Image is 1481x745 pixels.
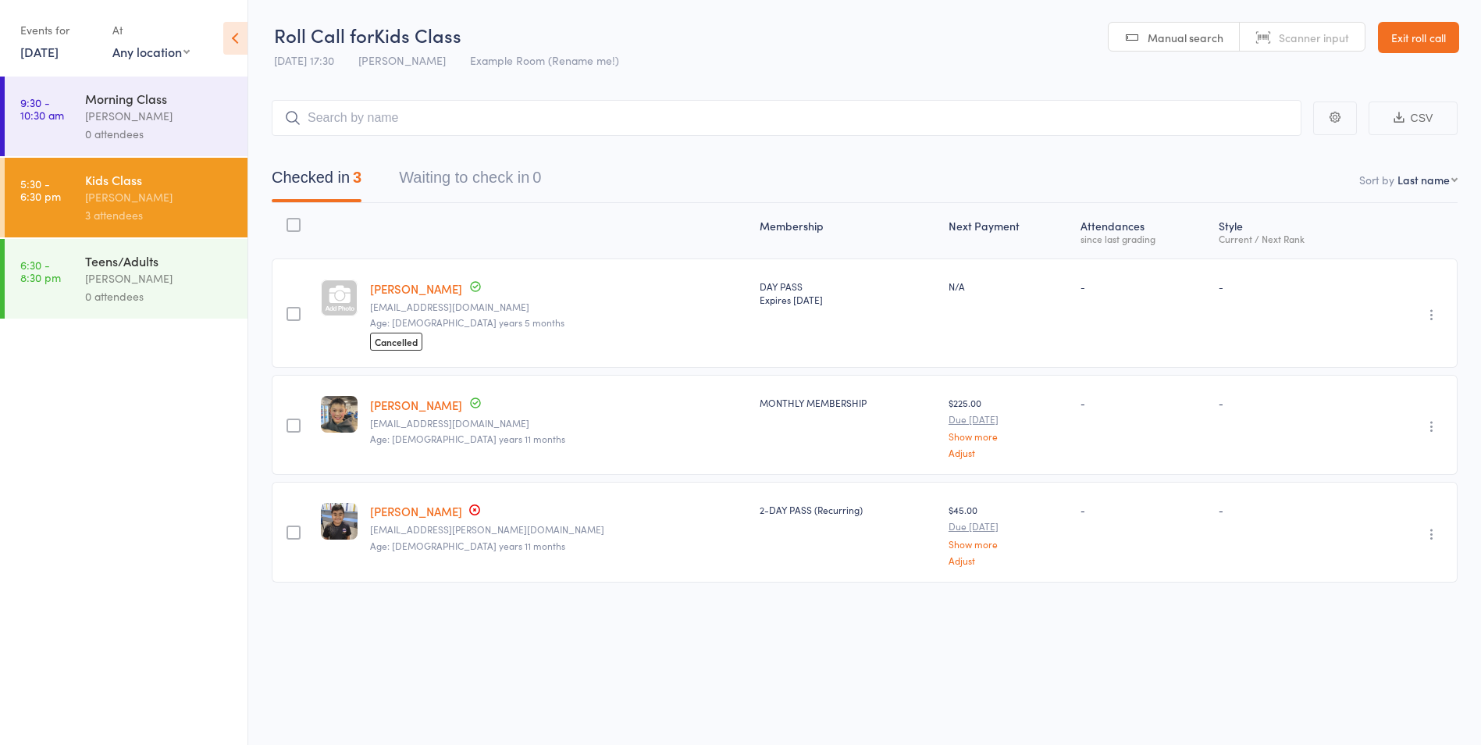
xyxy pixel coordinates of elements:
div: $225.00 [949,396,1068,458]
div: Style [1212,210,1368,251]
span: [DATE] 17:30 [274,52,334,68]
div: - [1219,280,1362,293]
input: Search by name [272,100,1301,136]
img: image1749204564.png [321,396,358,433]
div: 0 attendees [85,287,234,305]
a: Show more [949,539,1068,549]
small: Rungthip.patel@gmail.com [370,524,747,535]
div: - [1219,503,1362,516]
a: [DATE] [20,43,59,60]
div: Last name [1397,172,1450,187]
div: - [1219,396,1362,409]
div: At [112,17,190,43]
div: Expires [DATE] [760,293,936,306]
div: [PERSON_NAME] [85,107,234,125]
div: Any location [112,43,190,60]
div: [PERSON_NAME] [85,269,234,287]
div: $45.00 [949,503,1068,565]
div: Morning Class [85,90,234,107]
div: Atten­dances [1074,210,1212,251]
div: Kids Class [85,171,234,188]
a: Exit roll call [1378,22,1459,53]
a: [PERSON_NAME] [370,280,462,297]
time: 6:30 - 8:30 pm [20,258,61,283]
div: 3 attendees [85,206,234,224]
span: Kids Class [374,22,461,48]
img: image1748847527.png [321,503,358,540]
button: Checked in3 [272,161,361,202]
div: Events for [20,17,97,43]
div: - [1080,503,1206,516]
time: 9:30 - 10:30 am [20,96,64,121]
a: [PERSON_NAME] [370,503,462,519]
div: [PERSON_NAME] [85,188,234,206]
div: 3 [353,169,361,186]
div: 2-DAY PASS (Recurring) [760,503,936,516]
div: 0 [532,169,541,186]
div: Current / Next Rank [1219,233,1362,244]
span: [PERSON_NAME] [358,52,446,68]
div: - [1080,280,1206,293]
time: 5:30 - 6:30 pm [20,177,61,202]
div: Teens/Adults [85,252,234,269]
div: N/A [949,280,1068,293]
small: Due [DATE] [949,521,1068,532]
div: Membership [753,210,942,251]
label: Sort by [1359,172,1394,187]
button: Waiting to check in0 [399,161,541,202]
small: NTKDO9898@gmail.com [370,418,747,429]
span: Scanner input [1279,30,1349,45]
small: Due [DATE] [949,414,1068,425]
span: Age: [DEMOGRAPHIC_DATA] years 11 months [370,432,565,445]
a: Show more [949,431,1068,441]
button: CSV [1369,102,1458,135]
div: Next Payment [942,210,1074,251]
a: Adjust [949,447,1068,458]
a: Adjust [949,555,1068,565]
a: 5:30 -6:30 pmKids Class[PERSON_NAME]3 attendees [5,158,247,237]
span: Roll Call for [274,22,374,48]
span: Cancelled [370,333,422,351]
a: 9:30 -10:30 amMorning Class[PERSON_NAME]0 attendees [5,77,247,156]
div: - [1080,396,1206,409]
div: DAY PASS [760,280,936,306]
a: 6:30 -8:30 pmTeens/Adults[PERSON_NAME]0 attendees [5,239,247,319]
a: [PERSON_NAME] [370,397,462,413]
div: MONTHLY MEMBERSHIP [760,396,936,409]
div: since last grading [1080,233,1206,244]
span: Example Room (Rename me!) [470,52,619,68]
span: Age: [DEMOGRAPHIC_DATA] years 5 months [370,315,564,329]
small: harsh30_dhillon@yahoo.com [370,301,747,312]
div: 0 attendees [85,125,234,143]
span: Age: [DEMOGRAPHIC_DATA] years 11 months [370,539,565,552]
span: Manual search [1148,30,1223,45]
